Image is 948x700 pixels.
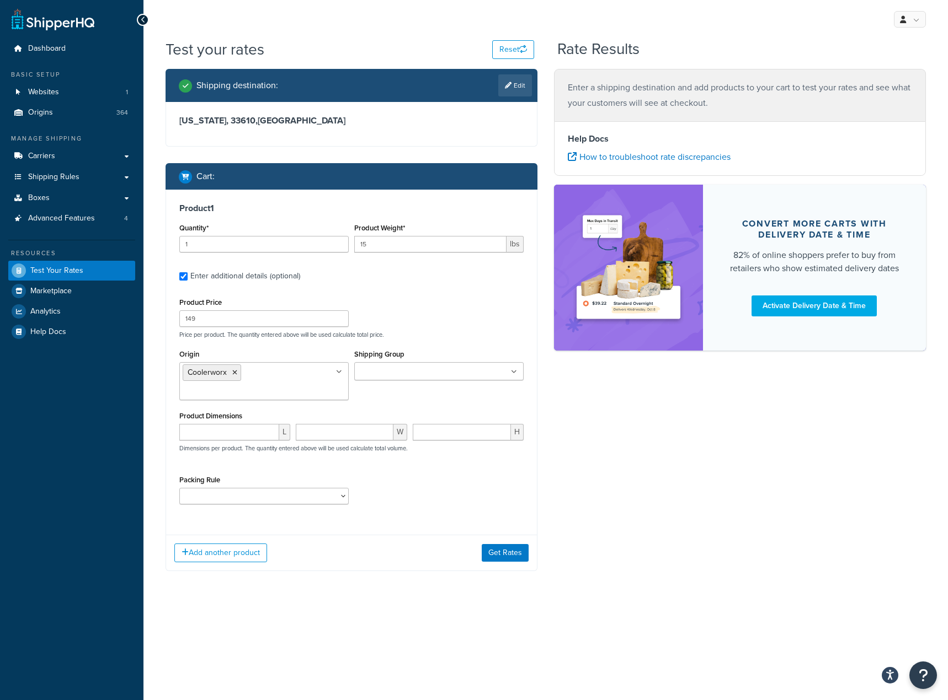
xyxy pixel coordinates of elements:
label: Shipping Group [354,350,404,358]
div: Manage Shipping [8,134,135,143]
a: Marketplace [8,281,135,301]
h2: Rate Results [557,41,640,58]
span: Dashboard [28,44,66,53]
a: Advanced Features4 [8,208,135,229]
span: Coolerworx [188,367,227,378]
span: L [279,424,290,440]
h4: Help Docs [568,132,912,146]
a: Shipping Rules [8,167,135,187]
a: Activate Delivery Date & Time [752,295,877,316]
button: Get Rates [482,544,529,562]
p: Dimensions per product. The quantity entered above will be used calculate total volume. [177,444,408,452]
span: Origins [28,108,53,117]
a: Analytics [8,301,135,321]
h3: [US_STATE], 33610 , [GEOGRAPHIC_DATA] [179,115,524,126]
span: Marketplace [30,287,72,296]
span: Analytics [30,307,61,316]
button: Reset [492,40,534,59]
label: Product Dimensions [179,412,242,420]
h3: Product 1 [179,203,524,214]
label: Packing Rule [179,476,220,484]
h2: Shipping destination : [196,80,278,90]
div: 82% of online shoppers prefer to buy from retailers who show estimated delivery dates [729,249,899,275]
p: Price per product. The quantity entered above will be used calculate total price. [177,331,526,338]
span: Help Docs [30,327,66,337]
span: 364 [116,108,128,117]
h1: Test your rates [166,39,264,60]
span: lbs [507,236,524,252]
span: Websites [28,88,59,97]
label: Product Price [179,298,222,306]
a: Origins364 [8,103,135,123]
li: Advanced Features [8,208,135,229]
span: W [393,424,407,440]
div: Resources [8,249,135,258]
a: Edit [498,74,532,96]
li: Origins [8,103,135,123]
input: Enter additional details (optional) [179,272,188,281]
button: Add another product [174,543,267,562]
span: 4 [124,214,128,223]
a: Websites1 [8,82,135,103]
li: Websites [8,82,135,103]
img: feature-image-ddt-36eae7f7280da8017bfb280eaccd9c446f90b1fe08728e4019434db127062ab4.png [571,201,686,333]
a: Test Your Rates [8,261,135,281]
span: Carriers [28,152,55,161]
span: H [511,424,524,440]
span: Advanced Features [28,214,95,223]
input: 0.00 [354,236,507,252]
div: Convert more carts with delivery date & time [729,218,899,240]
h2: Cart : [196,171,215,181]
div: Enter additional details (optional) [190,268,300,284]
span: 1 [126,88,128,97]
a: Dashboard [8,39,135,59]
div: Basic Setup [8,70,135,79]
span: Shipping Rules [28,173,79,182]
p: Enter a shipping destination and add products to your cart to test your rates and see what your c... [568,80,912,111]
label: Origin [179,350,199,358]
label: Product Weight* [354,224,405,232]
button: Open Resource Center [909,661,937,689]
a: Boxes [8,188,135,208]
a: Help Docs [8,322,135,342]
span: Boxes [28,193,50,203]
label: Quantity* [179,224,209,232]
a: Carriers [8,146,135,166]
a: How to troubleshoot rate discrepancies [568,150,731,163]
span: Test Your Rates [30,266,83,276]
input: 0.0 [179,236,349,252]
